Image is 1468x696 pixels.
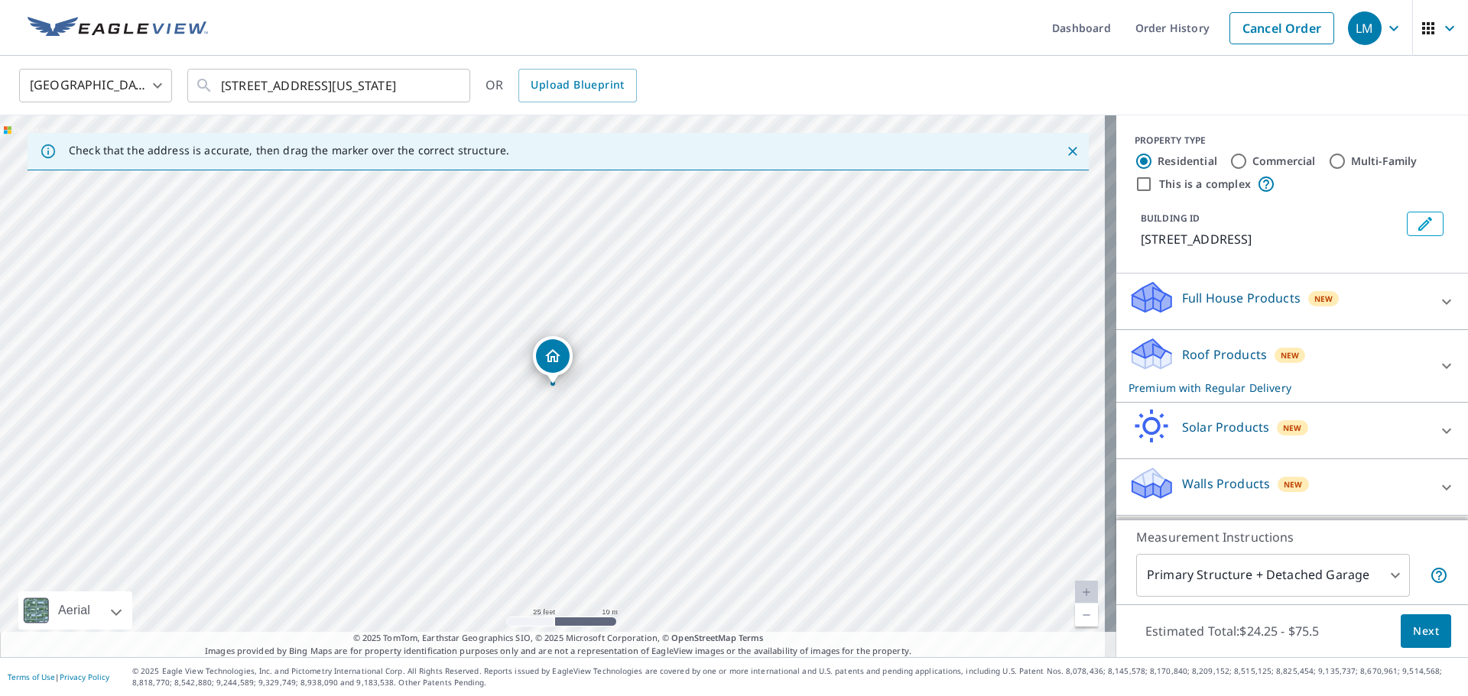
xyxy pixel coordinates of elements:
[221,64,439,107] input: Search by address or latitude-longitude
[1129,409,1456,452] div: Solar ProductsNew
[18,591,132,630] div: Aerial
[1413,622,1439,641] span: Next
[1182,289,1301,307] p: Full House Products
[54,591,95,630] div: Aerial
[486,69,637,102] div: OR
[1229,12,1334,44] a: Cancel Order
[518,69,636,102] a: Upload Blueprint
[1141,212,1200,225] p: BUILDING ID
[1252,154,1316,169] label: Commercial
[1283,422,1302,434] span: New
[1136,528,1448,546] p: Measurement Instructions
[60,672,109,682] a: Privacy Policy
[1141,230,1401,248] p: [STREET_ADDRESS]
[1075,604,1098,626] a: Current Level 20, Zoom Out
[1182,345,1267,364] p: Roof Products
[739,632,764,643] a: Terms
[1430,566,1448,584] span: Your report will include the primary structure and a detached garage if one exists.
[1129,465,1456,509] div: Walls ProductsNew
[8,672,109,681] p: |
[1182,418,1269,436] p: Solar Products
[1158,154,1217,169] label: Residential
[1314,293,1333,305] span: New
[1182,474,1270,493] p: Walls Products
[132,665,1460,688] p: © 2025 Eagle View Technologies, Inc. and Pictometry International Corp. All Rights Reserved. Repo...
[1129,280,1456,323] div: Full House ProductsNew
[1063,141,1083,161] button: Close
[1159,176,1251,192] label: This is a complex
[19,64,172,107] div: [GEOGRAPHIC_DATA]
[1135,134,1450,147] div: PROPERTY TYPE
[531,76,624,95] span: Upload Blueprint
[1407,212,1444,236] button: Edit building 1
[1348,11,1382,45] div: LM
[671,632,736,643] a: OpenStreetMap
[1129,336,1456,396] div: Roof ProductsNewPremium with Regular Delivery
[8,672,55,682] a: Terms of Use
[1401,614,1451,649] button: Next
[353,632,764,645] span: © 2025 TomTom, Earthstar Geographics SIO, © 2025 Microsoft Corporation, ©
[69,144,509,157] p: Check that the address is accurate, then drag the marker over the correct structure.
[1136,554,1410,597] div: Primary Structure + Detached Garage
[1133,614,1332,648] p: Estimated Total: $24.25 - $75.5
[1281,349,1300,361] span: New
[533,336,573,384] div: Dropped pin, building 1, Residential property, 42120 Cosmic Dr Temecula, CA 92592
[1075,581,1098,604] a: Current Level 20, Zoom In Disabled
[1351,154,1418,169] label: Multi-Family
[28,17,208,40] img: EV Logo
[1129,380,1428,396] p: Premium with Regular Delivery
[1284,478,1303,490] span: New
